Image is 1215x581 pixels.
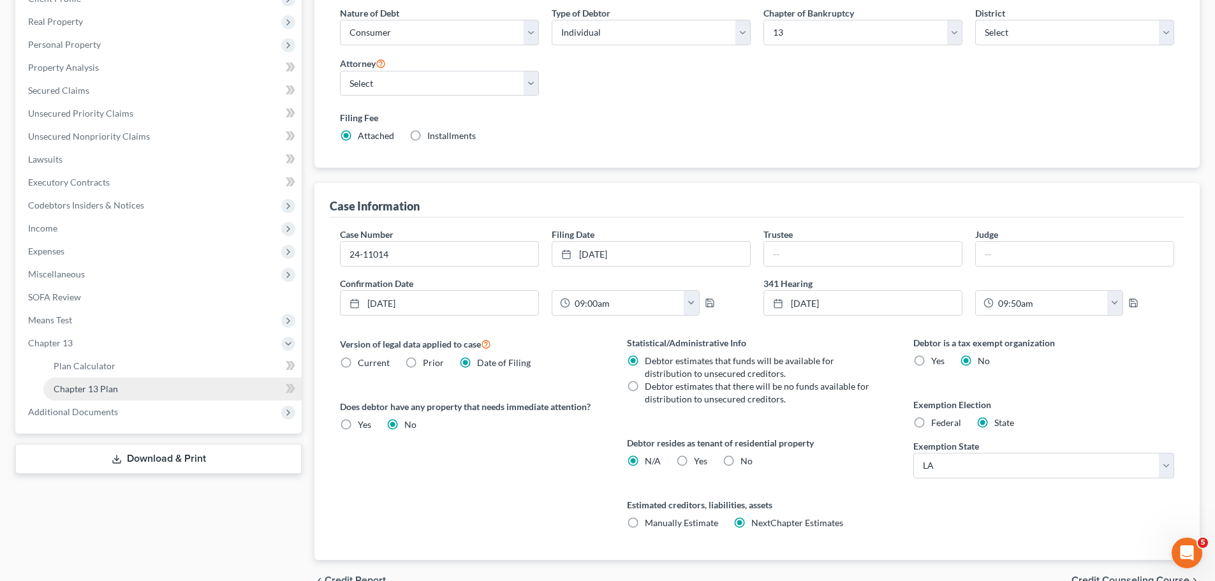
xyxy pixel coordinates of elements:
span: 5 [1198,538,1208,548]
span: Chapter 13 Plan [54,383,118,394]
span: Installments [427,130,476,141]
span: Yes [931,355,945,366]
span: NextChapter Estimates [751,517,843,528]
span: Federal [931,417,961,428]
label: District [975,6,1005,20]
span: Current [358,357,390,368]
span: N/A [645,455,661,466]
span: Unsecured Priority Claims [28,108,133,119]
label: Debtor resides as tenant of residential property [627,436,888,450]
label: Type of Debtor [552,6,610,20]
label: Version of legal data applied to case [340,336,601,351]
a: Executory Contracts [18,171,302,194]
a: Lawsuits [18,148,302,171]
div: Case Information [330,198,420,214]
iframe: Intercom live chat [1172,538,1202,568]
label: Filing Fee [340,111,1174,124]
span: Manually Estimate [645,517,718,528]
input: -- [976,242,1174,266]
label: Exemption State [913,439,979,453]
input: Enter case number... [341,242,538,266]
label: Estimated creditors, liabilities, assets [627,498,888,511]
span: State [994,417,1014,428]
label: Debtor is a tax exempt organization [913,336,1174,349]
label: Nature of Debt [340,6,399,20]
span: Codebtors Insiders & Notices [28,200,144,210]
a: Property Analysis [18,56,302,79]
span: Expenses [28,246,64,256]
span: Yes [358,419,371,430]
span: Secured Claims [28,85,89,96]
input: -- : -- [994,291,1108,315]
label: Judge [975,228,998,241]
a: [DATE] [552,242,750,266]
a: Unsecured Priority Claims [18,102,302,125]
a: Download & Print [15,444,302,474]
label: 341 Hearing [757,277,1181,290]
input: -- : -- [570,291,684,315]
label: Chapter of Bankruptcy [763,6,854,20]
label: Attorney [340,55,386,71]
span: No [740,455,753,466]
label: Trustee [763,228,793,241]
span: Property Analysis [28,62,99,73]
a: Chapter 13 Plan [43,378,302,401]
label: Case Number [340,228,394,241]
span: No [978,355,990,366]
a: [DATE] [341,291,538,315]
span: Date of Filing [477,357,531,368]
a: Secured Claims [18,79,302,102]
label: Does debtor have any property that needs immediate attention? [340,400,601,413]
span: No [404,419,416,430]
span: Means Test [28,314,72,325]
label: Exemption Election [913,398,1174,411]
a: Plan Calculator [43,355,302,378]
span: Debtor estimates that funds will be available for distribution to unsecured creditors. [645,355,834,379]
span: Yes [694,455,707,466]
a: [DATE] [764,291,962,315]
span: Real Property [28,16,83,27]
span: Prior [423,357,444,368]
span: Income [28,223,57,233]
span: Debtor estimates that there will be no funds available for distribution to unsecured creditors. [645,381,869,404]
span: Executory Contracts [28,177,110,188]
a: Unsecured Nonpriority Claims [18,125,302,148]
span: SOFA Review [28,291,81,302]
span: Additional Documents [28,406,118,417]
a: SOFA Review [18,286,302,309]
span: Miscellaneous [28,268,85,279]
span: Plan Calculator [54,360,115,371]
label: Statistical/Administrative Info [627,336,888,349]
span: Personal Property [28,39,101,50]
label: Filing Date [552,228,594,241]
input: -- [764,242,962,266]
span: Chapter 13 [28,337,73,348]
span: Unsecured Nonpriority Claims [28,131,150,142]
label: Confirmation Date [334,277,757,290]
span: Attached [358,130,394,141]
span: Lawsuits [28,154,63,165]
